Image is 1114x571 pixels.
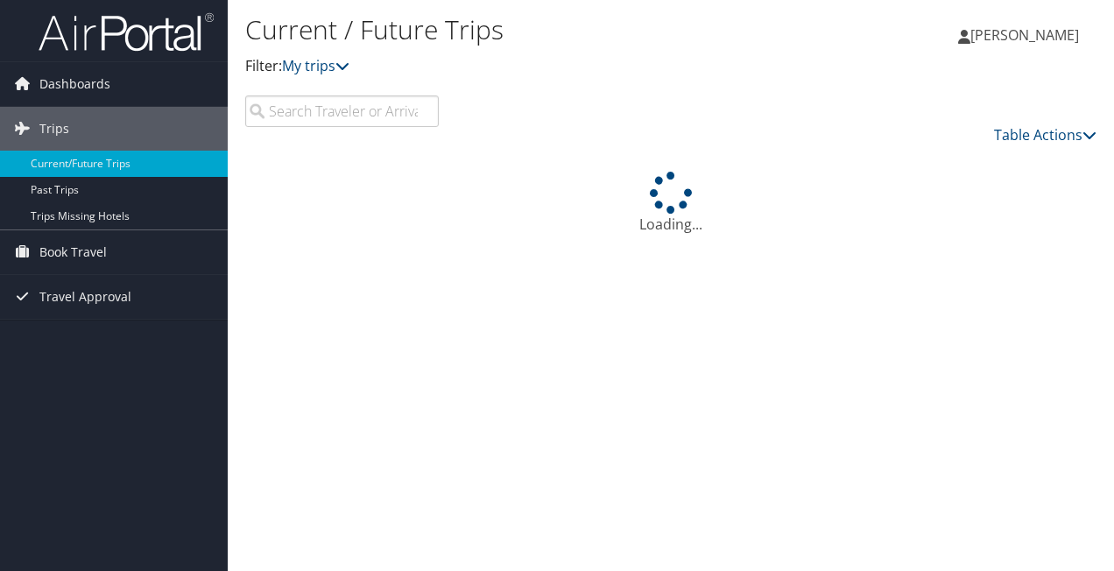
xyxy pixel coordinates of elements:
[994,125,1096,145] a: Table Actions
[245,11,813,48] h1: Current / Future Trips
[958,9,1096,61] a: [PERSON_NAME]
[39,62,110,106] span: Dashboards
[970,25,1079,45] span: [PERSON_NAME]
[282,56,349,75] a: My trips
[39,107,69,151] span: Trips
[245,55,813,78] p: Filter:
[245,95,439,127] input: Search Traveler or Arrival City
[39,275,131,319] span: Travel Approval
[39,11,214,53] img: airportal-logo.png
[245,172,1096,235] div: Loading...
[39,230,107,274] span: Book Travel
